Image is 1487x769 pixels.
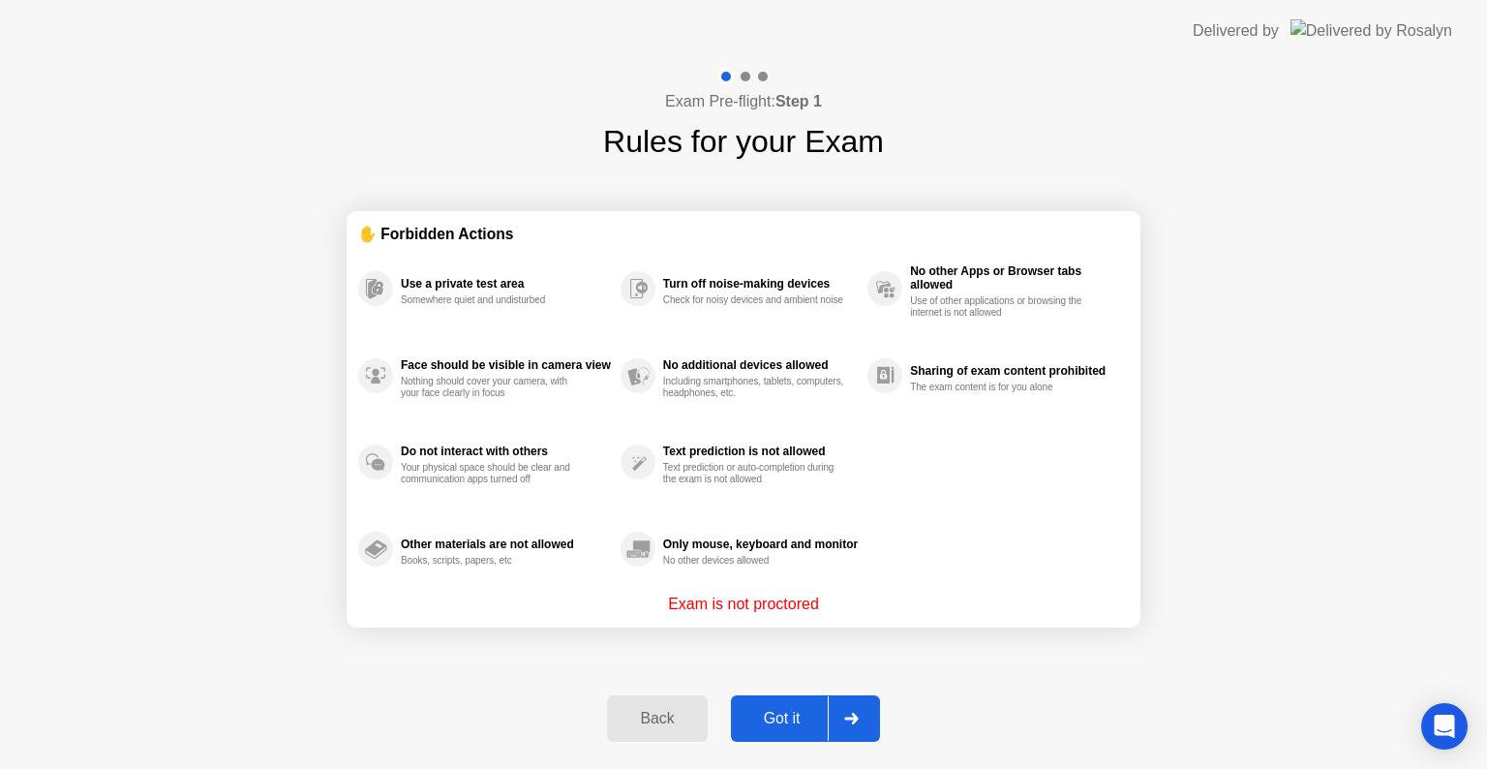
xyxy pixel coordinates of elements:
div: Use a private test area [401,277,611,291]
b: Step 1 [775,93,822,109]
div: No additional devices allowed [663,358,858,372]
div: Do not interact with others [401,445,611,458]
div: Text prediction or auto-completion during the exam is not allowed [663,462,846,485]
div: Back [613,710,701,727]
div: Got it [737,710,828,727]
div: Other materials are not allowed [401,538,611,551]
div: Books, scripts, papers, etc [401,555,584,567]
div: No other devices allowed [663,555,846,567]
button: Back [607,695,707,742]
div: Open Intercom Messenger [1421,703,1468,750]
div: ✋ Forbidden Actions [358,223,1129,245]
button: Got it [731,695,880,742]
div: Delivered by [1193,19,1279,43]
div: Including smartphones, tablets, computers, headphones, etc. [663,376,846,399]
div: Your physical space should be clear and communication apps turned off [401,462,584,485]
p: Exam is not proctored [668,593,819,616]
img: Delivered by Rosalyn [1290,19,1452,42]
div: Only mouse, keyboard and monitor [663,538,858,551]
div: Turn off noise-making devices [663,277,858,291]
div: Nothing should cover your camera, with your face clearly in focus [401,376,584,399]
div: Somewhere quiet and undisturbed [401,294,584,306]
div: No other Apps or Browser tabs allowed [910,264,1119,292]
div: The exam content is for you alone [910,382,1093,393]
div: Check for noisy devices and ambient noise [663,294,846,306]
div: Text prediction is not allowed [663,445,858,458]
h4: Exam Pre-flight: [665,90,822,113]
div: Use of other applications or browsing the internet is not allowed [910,295,1093,319]
div: Face should be visible in camera view [401,358,611,372]
h1: Rules for your Exam [603,118,884,165]
div: Sharing of exam content prohibited [910,364,1119,378]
